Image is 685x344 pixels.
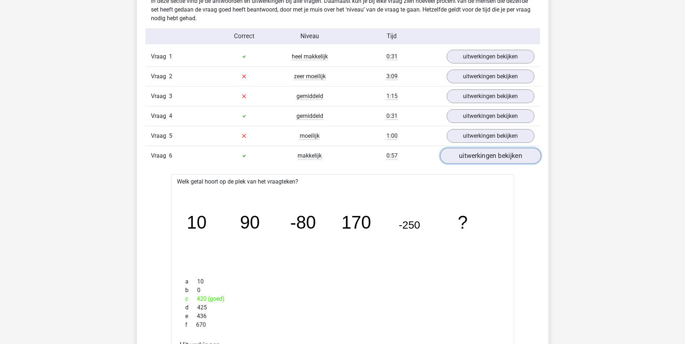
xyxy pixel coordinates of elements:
[151,72,169,81] span: Vraag
[298,152,322,159] span: makkelijk
[399,219,420,231] tspan: -250
[169,73,172,80] span: 2
[180,295,506,303] div: 420 (goed)
[169,113,172,119] span: 4
[151,112,169,120] span: Vraag
[386,132,398,140] span: 1:00
[180,303,506,312] div: 425
[386,73,398,80] span: 3:09
[342,212,371,232] tspan: 170
[211,32,277,41] div: Correct
[296,93,323,100] span: gemiddeld
[292,53,328,60] span: heel makkelijk
[185,303,197,312] span: d
[240,212,260,232] tspan: 90
[169,152,172,159] span: 6
[180,321,506,329] div: 670
[458,212,468,232] tspan: ?
[386,152,398,159] span: 0:57
[169,132,172,139] span: 5
[185,321,196,329] span: f
[386,113,398,120] span: 0:31
[296,113,323,120] span: gemiddeld
[290,212,316,232] tspan: -80
[300,132,320,140] span: moeilijk
[447,50,534,63] a: uitwerkingen bekijken
[187,212,207,232] tspan: 10
[342,32,441,41] div: Tijd
[180,277,506,286] div: 10
[185,277,197,286] span: a
[180,286,506,295] div: 0
[169,93,172,100] span: 3
[169,53,172,60] span: 1
[386,53,398,60] span: 0:31
[151,92,169,101] span: Vraag
[386,93,398,100] span: 1:15
[440,148,541,164] a: uitwerkingen bekijken
[151,151,169,160] span: Vraag
[185,295,197,303] span: c
[294,73,326,80] span: zeer moeilijk
[447,89,534,103] a: uitwerkingen bekijken
[151,132,169,140] span: Vraag
[447,70,534,83] a: uitwerkingen bekijken
[447,109,534,123] a: uitwerkingen bekijken
[185,286,197,295] span: b
[277,32,343,41] div: Niveau
[185,312,197,321] span: e
[447,129,534,143] a: uitwerkingen bekijken
[180,312,506,321] div: 436
[151,52,169,61] span: Vraag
